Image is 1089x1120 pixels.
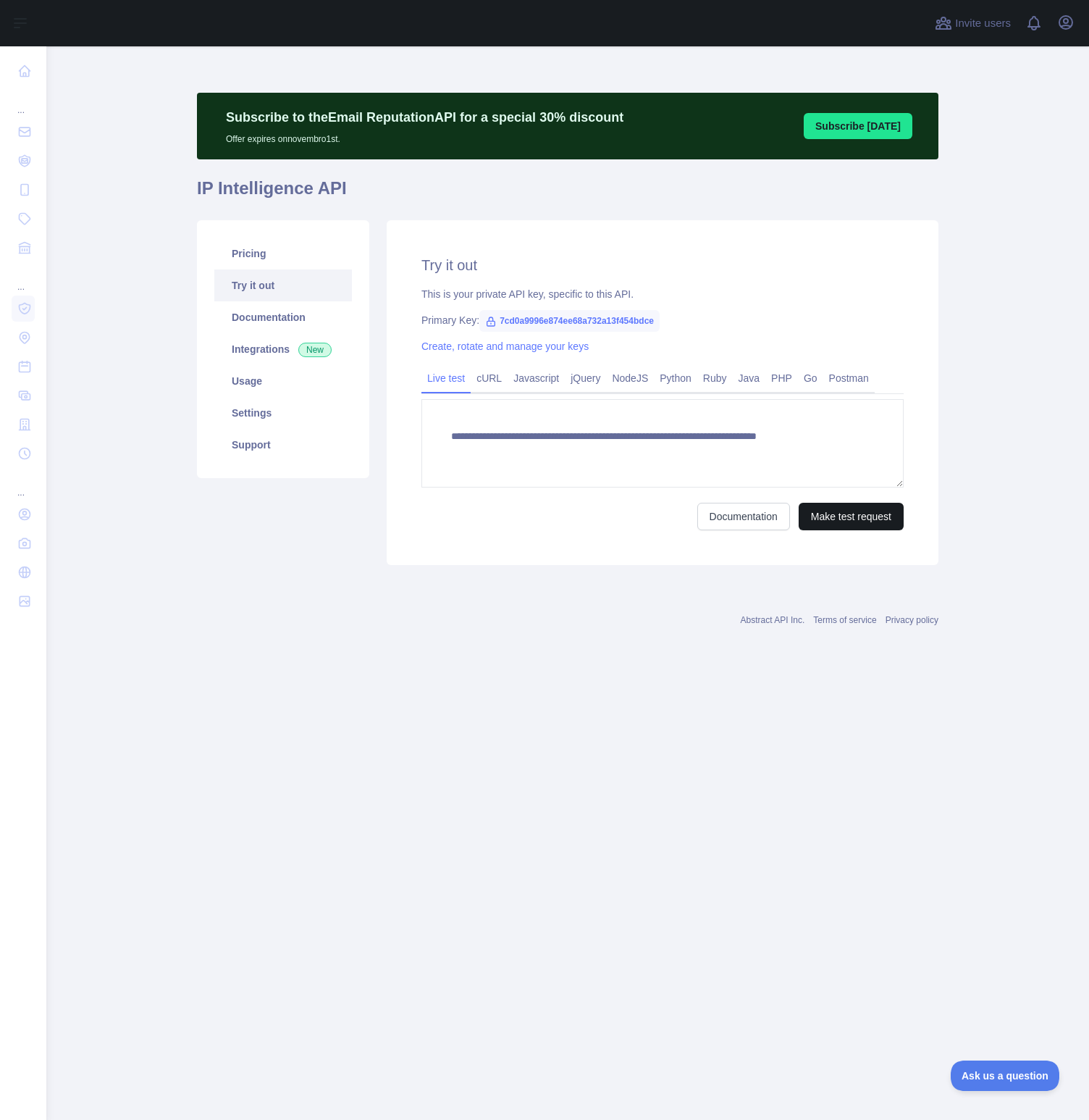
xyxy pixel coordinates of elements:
[421,367,471,390] a: Live test
[697,367,733,390] a: Ruby
[12,469,35,498] div: ...
[565,367,606,390] a: jQuery
[197,177,938,212] h1: IP Intelligence API
[226,107,623,128] p: Subscribe to the Email Reputation API for a special 30 % discount
[813,615,876,625] a: Terms of service
[606,367,654,390] a: NodeJS
[798,367,823,390] a: Go
[226,128,623,145] p: Offer expires on novembro 1st.
[214,365,352,397] a: Usage
[932,12,1014,35] button: Invite users
[799,503,904,530] button: Make test request
[12,87,35,116] div: ...
[741,615,805,625] a: Abstract API Inc.
[951,1061,1060,1091] iframe: Toggle Customer Support
[654,367,697,390] a: Python
[421,340,589,352] a: Create, rotate and manage your keys
[823,367,875,390] a: Postman
[214,333,352,365] a: Integrations New
[804,113,912,139] button: Subscribe [DATE]
[421,313,904,327] div: Primary Key:
[733,367,766,390] a: Java
[886,615,938,625] a: Privacy policy
[508,367,565,390] a: Javascript
[955,15,1011,32] span: Invite users
[471,367,508,390] a: cURL
[214,238,352,269] a: Pricing
[214,429,352,461] a: Support
[765,367,798,390] a: PHP
[214,269,352,301] a: Try it out
[214,397,352,429] a: Settings
[421,287,904,301] div: This is your private API key, specific to this API.
[479,310,660,332] span: 7cd0a9996e874ee68a732a13f454bdce
[421,255,904,275] h2: Try it out
[697,503,790,530] a: Documentation
[298,343,332,357] span: New
[214,301,352,333] a: Documentation
[12,264,35,293] div: ...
